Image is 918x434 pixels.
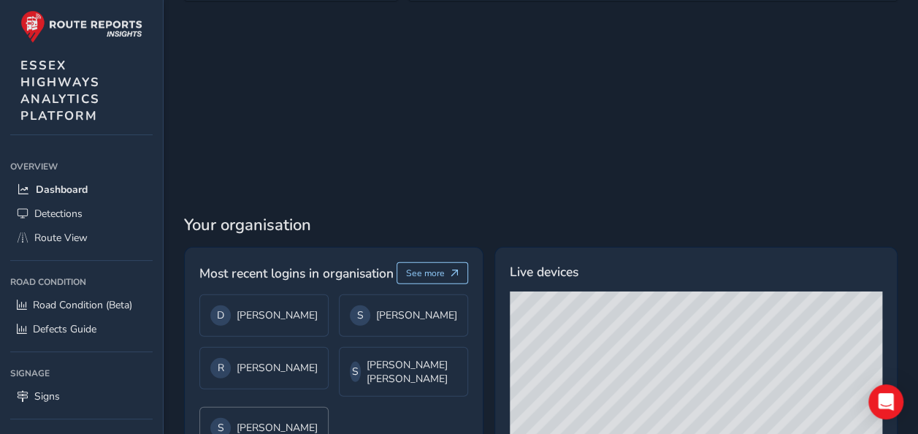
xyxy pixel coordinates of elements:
[868,384,903,419] div: Open Intercom Messenger
[397,262,469,284] button: See more
[10,384,153,408] a: Signs
[34,389,60,403] span: Signs
[33,322,96,336] span: Defects Guide
[10,226,153,250] a: Route View
[10,156,153,178] div: Overview
[199,264,394,283] span: Most recent logins in organisation
[20,10,142,43] img: rr logo
[350,305,457,326] div: [PERSON_NAME]
[34,207,83,221] span: Detections
[10,362,153,384] div: Signage
[217,308,224,322] span: D
[184,214,898,236] span: Your organisation
[357,308,364,322] span: S
[10,317,153,341] a: Defects Guide
[406,267,445,279] span: See more
[510,262,578,281] span: Live devices
[36,183,88,197] span: Dashboard
[218,361,224,375] span: R
[210,358,318,378] div: [PERSON_NAME]
[20,57,100,124] span: ESSEX HIGHWAYS ANALYTICS PLATFORM
[10,202,153,226] a: Detections
[352,365,359,378] span: S
[10,178,153,202] a: Dashboard
[10,293,153,317] a: Road Condition (Beta)
[10,271,153,293] div: Road Condition
[210,305,318,326] div: [PERSON_NAME]
[350,358,457,386] div: [PERSON_NAME] [PERSON_NAME]
[34,231,88,245] span: Route View
[33,298,132,312] span: Road Condition (Beta)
